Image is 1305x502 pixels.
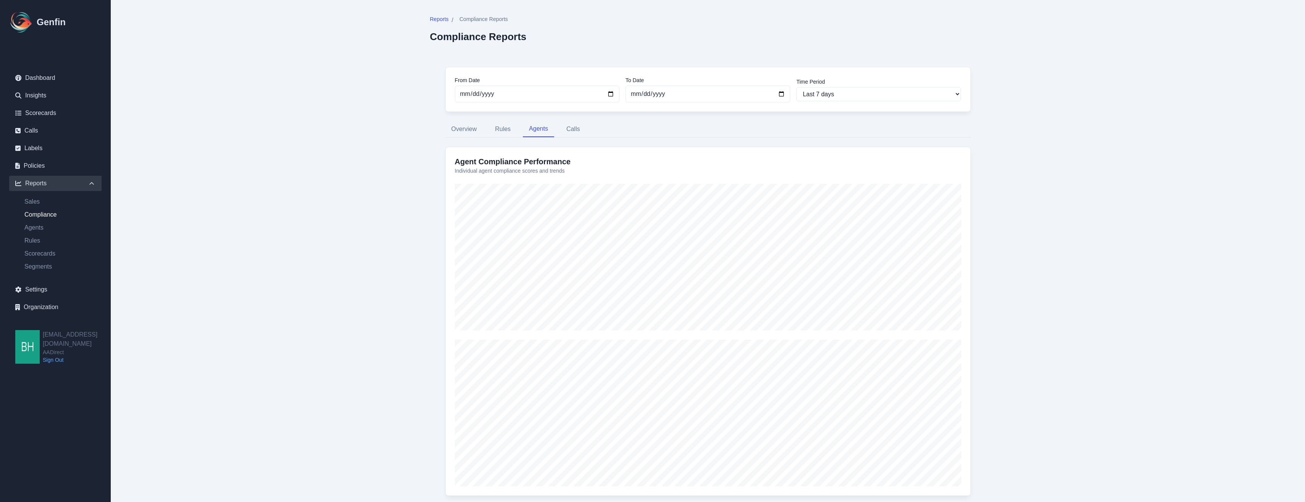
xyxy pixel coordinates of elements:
[18,210,102,219] a: Compliance
[459,15,508,23] span: Compliance Reports
[43,330,111,348] h2: [EMAIL_ADDRESS][DOMAIN_NAME]
[626,76,790,84] label: To Date
[523,121,554,137] button: Agents
[430,15,449,23] span: Reports
[18,236,102,245] a: Rules
[37,16,66,28] h1: Genfin
[455,167,961,175] p: Individual agent compliance scores and trends
[9,70,102,86] a: Dashboard
[15,330,40,364] img: bhackett@aadirect.com
[796,78,961,86] label: Time Period
[455,76,619,84] label: From Date
[9,300,102,315] a: Organization
[560,121,586,137] button: Calls
[9,141,102,156] a: Labels
[430,31,527,42] h2: Compliance Reports
[18,262,102,271] a: Segments
[18,249,102,258] a: Scorecards
[9,176,102,191] div: Reports
[430,15,449,25] a: Reports
[9,282,102,297] a: Settings
[452,16,453,25] span: /
[43,348,111,356] span: AADirect
[489,121,517,137] button: Rules
[9,158,102,173] a: Policies
[445,121,483,137] button: Overview
[9,123,102,138] a: Calls
[9,10,34,34] img: Logo
[9,105,102,121] a: Scorecards
[18,223,102,232] a: Agents
[9,88,102,103] a: Insights
[455,156,961,167] h3: Agent Compliance Performance
[18,197,102,206] a: Sales
[43,356,111,364] a: Sign Out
